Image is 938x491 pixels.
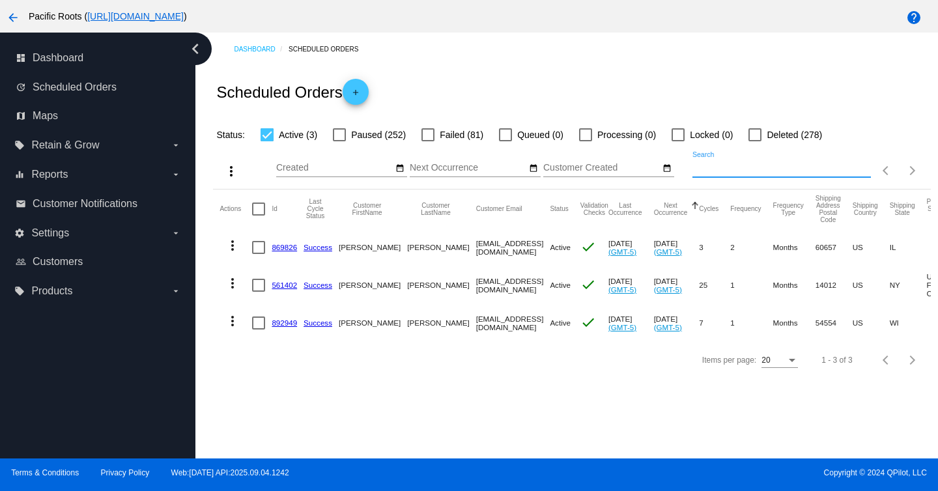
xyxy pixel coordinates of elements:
mat-cell: [PERSON_NAME] [407,266,476,304]
button: Change sorting for ShippingPostcode [816,195,841,223]
span: Customer Notifications [33,198,137,210]
mat-cell: [EMAIL_ADDRESS][DOMAIN_NAME] [476,266,550,304]
input: Next Occurrence [410,163,527,173]
mat-cell: 14012 [816,266,853,304]
a: Web:[DATE] API:2025.09.04.1242 [171,468,289,477]
span: Dashboard [33,52,83,64]
mat-select: Items per page: [761,356,798,365]
a: 869826 [272,243,297,251]
i: settings [14,228,25,238]
mat-cell: Months [773,229,816,266]
mat-cell: Months [773,304,816,342]
a: Terms & Conditions [11,468,79,477]
span: Locked (0) [690,127,733,143]
mat-icon: date_range [395,163,405,174]
input: Customer Created [543,163,661,173]
span: Active [550,243,571,251]
mat-icon: more_vert [225,238,240,253]
span: Status: [216,130,245,140]
span: Paused (252) [351,127,406,143]
a: Success [304,281,332,289]
mat-icon: check [580,239,596,255]
a: Success [304,318,332,327]
span: Active (3) [279,127,317,143]
a: (GMT-5) [608,247,636,256]
mat-cell: 54554 [816,304,853,342]
button: Change sorting for CustomerFirstName [339,202,395,216]
button: Change sorting for NextOccurrenceUtc [654,202,688,216]
mat-cell: [DATE] [608,304,654,342]
a: 561402 [272,281,297,289]
a: map Maps [16,105,181,126]
mat-cell: 1 [730,304,773,342]
mat-header-cell: Validation Checks [580,189,608,229]
span: Customers [33,256,83,268]
mat-cell: 2 [730,229,773,266]
i: email [16,199,26,209]
mat-cell: [DATE] [608,229,654,266]
mat-cell: [PERSON_NAME] [407,229,476,266]
mat-icon: arrow_back [5,10,21,25]
mat-cell: 25 [699,266,730,304]
mat-cell: IL [890,229,927,266]
a: [URL][DOMAIN_NAME] [87,11,184,21]
button: Change sorting for CustomerEmail [476,205,522,213]
i: arrow_drop_down [171,286,181,296]
mat-cell: US [853,229,890,266]
mat-icon: add [348,88,363,104]
a: (GMT-5) [608,323,636,331]
i: update [16,82,26,92]
a: Success [304,243,332,251]
button: Change sorting for FrequencyType [773,202,804,216]
button: Change sorting for Frequency [730,205,761,213]
mat-cell: 3 [699,229,730,266]
mat-cell: 60657 [816,229,853,266]
mat-icon: more_vert [223,163,239,179]
mat-icon: date_range [529,163,538,174]
mat-cell: NY [890,266,927,304]
input: Search [692,163,871,173]
span: Pacific Roots ( ) [29,11,187,21]
span: Reports [31,169,68,180]
a: 892949 [272,318,297,327]
a: (GMT-5) [654,323,682,331]
button: Change sorting for Status [550,205,568,213]
button: Change sorting for ShippingState [890,202,915,216]
mat-cell: WI [890,304,927,342]
span: 20 [761,356,770,365]
span: Products [31,285,72,297]
mat-cell: 1 [730,266,773,304]
div: 1 - 3 of 3 [821,356,852,365]
span: Active [550,281,571,289]
button: Change sorting for CustomerLastName [407,202,464,216]
i: chevron_left [185,38,206,59]
mat-cell: [PERSON_NAME] [407,304,476,342]
i: local_offer [14,140,25,150]
mat-icon: help [906,10,922,25]
button: Next page [900,158,926,184]
i: dashboard [16,53,26,63]
mat-cell: [PERSON_NAME] [339,266,407,304]
mat-icon: more_vert [225,313,240,329]
span: Queued (0) [517,127,563,143]
span: Processing (0) [597,127,656,143]
mat-cell: [EMAIL_ADDRESS][DOMAIN_NAME] [476,304,550,342]
a: Privacy Policy [101,468,150,477]
mat-cell: US [853,304,890,342]
button: Previous page [874,347,900,373]
span: Deleted (278) [767,127,822,143]
i: people_outline [16,257,26,267]
a: (GMT-5) [608,285,636,294]
span: Scheduled Orders [33,81,117,93]
a: update Scheduled Orders [16,77,181,98]
mat-icon: more_vert [225,275,240,291]
a: dashboard Dashboard [16,48,181,68]
span: Settings [31,227,69,239]
mat-icon: check [580,315,596,330]
div: Items per page: [702,356,756,365]
a: Scheduled Orders [289,39,370,59]
button: Previous page [874,158,900,184]
mat-cell: US [853,266,890,304]
a: email Customer Notifications [16,193,181,214]
a: (GMT-5) [654,247,682,256]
